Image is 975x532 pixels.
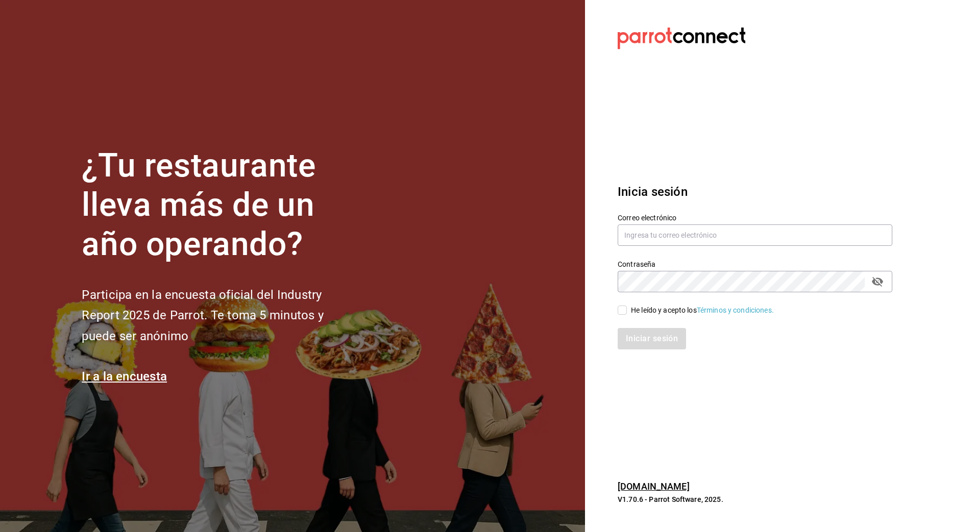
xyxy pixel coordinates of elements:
[618,183,892,201] h3: Inicia sesión
[82,146,357,264] h1: ¿Tu restaurante lleva más de un año operando?
[82,369,167,384] a: Ir a la encuesta
[618,224,892,246] input: Ingresa tu correo electrónico
[869,273,886,290] button: passwordField
[82,285,357,347] h2: Participa en la encuesta oficial del Industry Report 2025 de Parrot. Te toma 5 minutos y puede se...
[618,214,892,221] label: Correo electrónico
[618,494,892,504] p: V1.70.6 - Parrot Software, 2025.
[631,305,774,316] div: He leído y acepto los
[697,306,774,314] a: Términos y condiciones.
[618,481,690,492] a: [DOMAIN_NAME]
[618,261,892,268] label: Contraseña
